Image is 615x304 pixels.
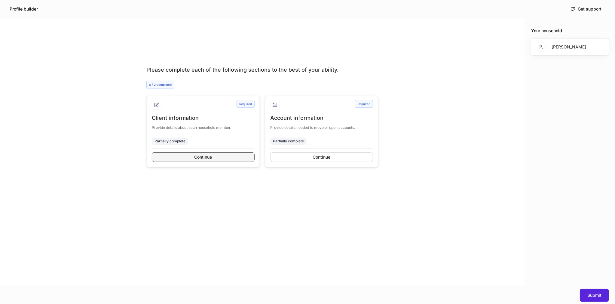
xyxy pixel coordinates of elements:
div: Provide details about each household member. [152,122,255,130]
div: Partially complete [155,138,185,144]
div: Get support [578,6,601,12]
div: [PERSON_NAME] [552,44,586,50]
div: Partially complete [273,138,304,144]
div: Submit [587,292,601,298]
div: Your household [531,28,609,34]
div: Client information [152,114,255,122]
div: Provide details needed to move or open accounts. [270,122,373,130]
div: Continue [194,154,212,160]
button: Get support [567,4,605,14]
div: Required [355,100,373,108]
button: Continue [270,152,373,162]
button: Submit [580,289,609,302]
div: Continue [313,154,331,160]
div: Account information [270,114,373,122]
div: Please complete each of the following sections to the best of your ability. [146,66,378,73]
h5: Profile builder [10,6,38,12]
button: Continue [152,152,255,162]
div: 0 / 2 completed [146,81,174,88]
div: Required [237,100,255,108]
